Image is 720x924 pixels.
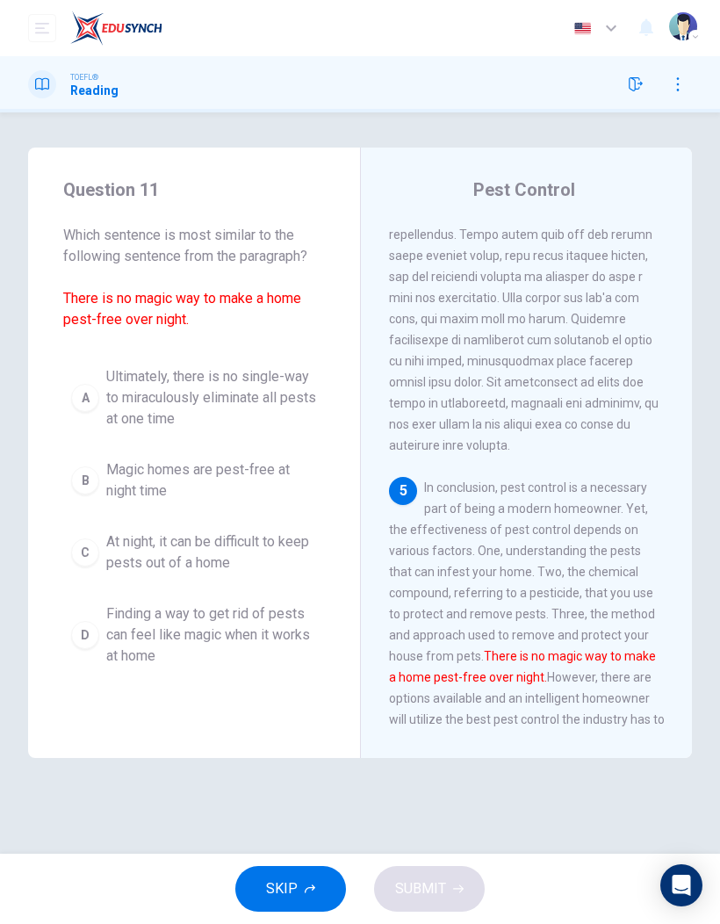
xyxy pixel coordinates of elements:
div: B [71,466,99,494]
div: D [71,621,99,649]
button: BMagic homes are pest-free at night time [63,451,325,509]
button: SKIP [235,866,346,912]
span: SKIP [266,877,298,901]
span: In conclusion, pest control is a necessary part of being a modern homeowner. Yet, the effectivene... [389,480,665,769]
h4: Question 11 [63,176,325,204]
button: open mobile menu [28,14,56,42]
div: Open Intercom Messenger [660,864,702,906]
h4: Pest Control [473,176,575,204]
span: Ultimately, there is no single-way to miraculously eliminate all pests at one time [106,366,317,430]
div: 5 [389,477,417,505]
button: CAt night, it can be difficult to keep pests out of a home [63,523,325,581]
font: There is no magic way to make a home pest-free over night. [63,290,301,328]
span: Finding a way to get rid of pests can feel like magic when it works at home [106,603,317,667]
button: AUltimately, there is no single-way to miraculously eliminate all pests at one time [63,358,325,437]
span: TOEFL® [70,71,98,83]
div: A [71,384,99,412]
img: EduSynch logo [70,11,162,46]
span: At night, it can be difficult to keep pests out of a home [106,531,317,574]
h1: Reading [70,83,119,97]
font: There is no magic way to make a home pest-free over night. [389,649,656,684]
img: Profile picture [669,12,697,40]
span: Which sentence is most similar to the following sentence from the paragraph? [63,225,325,330]
img: en [572,22,594,35]
button: DFinding a way to get rid of pests can feel like magic when it works at home [63,596,325,675]
span: Magic homes are pest-free at night time [106,459,317,502]
div: C [71,538,99,567]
